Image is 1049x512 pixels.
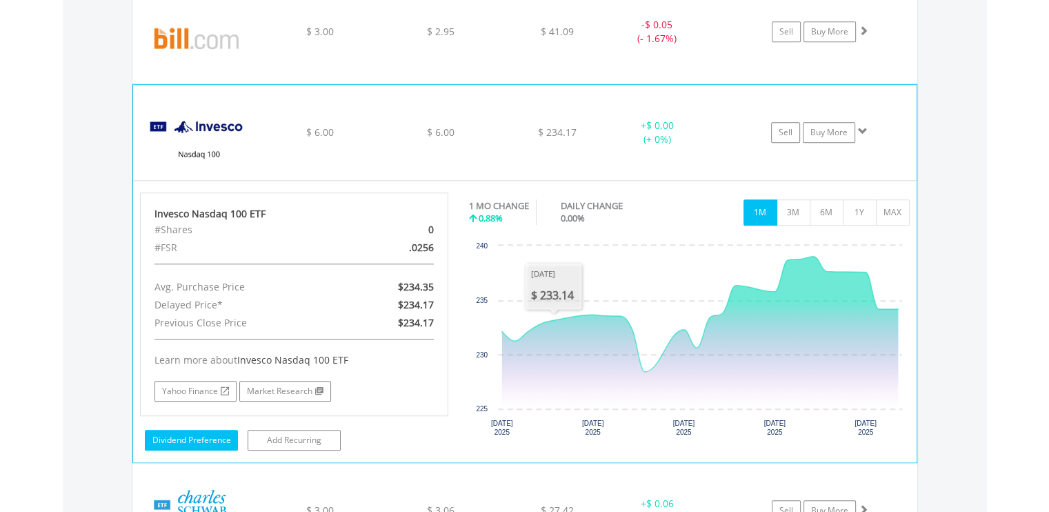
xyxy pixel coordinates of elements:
text: 225 [476,405,488,413]
a: Dividend Preference [145,430,238,451]
a: Buy More [803,21,856,42]
span: $ 0.00 [646,119,673,132]
a: Buy More [803,122,855,143]
img: EQU.US.QQQM.png [140,102,259,176]
div: Previous Close Price [144,314,344,332]
text: 235 [476,297,488,304]
svg: Interactive chart [469,239,909,446]
span: $ 0.05 [645,18,672,31]
button: MAX [876,199,910,226]
span: $234.17 [398,298,434,311]
div: Chart. Highcharts interactive chart. [469,239,910,446]
a: Sell [772,21,801,42]
button: 6M [810,199,843,226]
div: Delayed Price* [144,296,344,314]
span: Invesco Nasdaq 100 ETF [237,353,348,366]
div: Learn more about [154,353,434,367]
div: Invesco Nasdaq 100 ETF [154,207,434,221]
div: DAILY CHANGE [561,199,671,213]
span: $234.17 [398,316,434,329]
div: + (+ 0%) [605,119,708,146]
text: [DATE] 2025 [673,420,695,436]
a: Market Research [239,381,331,402]
div: .0256 [344,239,444,257]
span: $ 3.00 [306,25,333,38]
a: Yahoo Finance [154,381,237,402]
span: 0.88% [479,212,503,224]
div: #Shares [144,221,344,239]
div: 1 MO CHANGE [469,199,529,213]
span: $ 2.95 [427,25,454,38]
span: $234.35 [398,280,434,293]
a: Add Recurring [248,430,341,451]
span: $ 41.09 [541,25,574,38]
span: $ 0.06 [646,497,674,510]
button: 1Y [843,199,877,226]
span: $ 234.17 [538,126,577,139]
button: 1M [743,199,777,226]
button: 3M [777,199,810,226]
span: 0.00% [561,212,585,224]
div: #FSR [144,239,344,257]
div: Avg. Purchase Price [144,278,344,296]
div: - (- 1.67%) [606,18,710,46]
text: [DATE] 2025 [855,420,877,436]
span: $ 6.00 [306,126,334,139]
text: [DATE] 2025 [764,420,786,436]
a: Sell [771,122,800,143]
text: [DATE] 2025 [582,420,604,436]
text: [DATE] 2025 [491,420,513,436]
text: 240 [476,242,488,250]
span: $ 6.00 [427,126,454,139]
text: 230 [476,351,488,359]
div: 0 [344,221,444,239]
